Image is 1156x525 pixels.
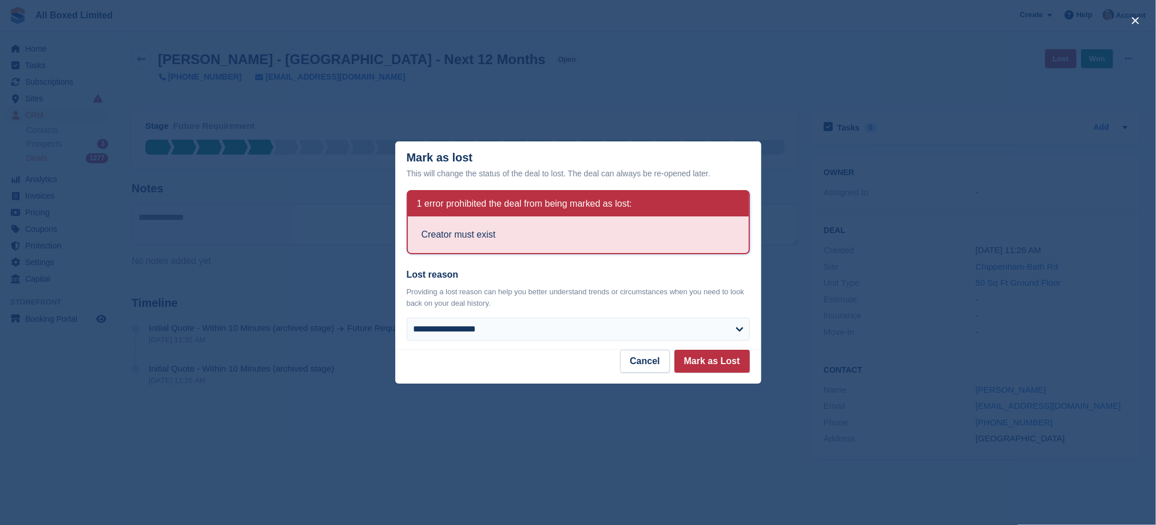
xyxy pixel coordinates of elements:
[1126,11,1145,30] button: close
[422,228,735,242] li: Creator must exist
[407,167,750,180] div: This will change the status of the deal to lost. The deal can always be re-opened later.
[620,350,669,373] button: Cancel
[407,151,750,180] div: Mark as lost
[674,350,750,373] button: Mark as Lost
[407,268,750,282] label: Lost reason
[417,198,632,210] h2: 1 error prohibited the deal from being marked as lost:
[407,286,750,309] p: Providing a lost reason can help you better understand trends or circumstances when you need to l...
